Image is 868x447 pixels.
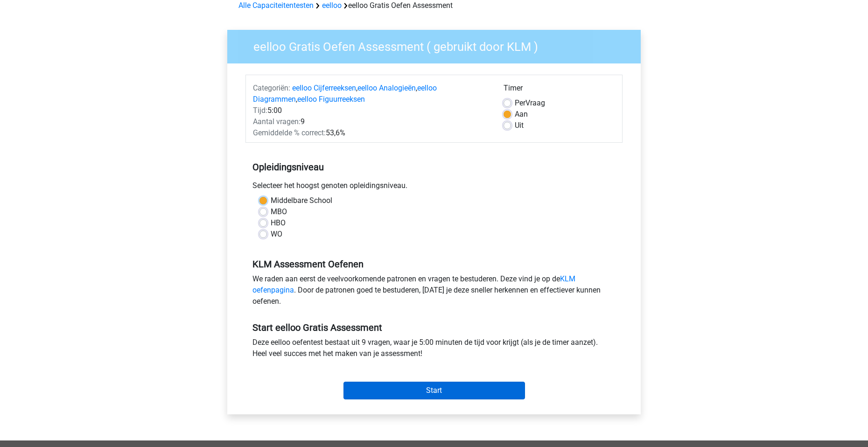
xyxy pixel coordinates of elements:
input: Start [343,382,525,399]
a: eelloo Analogieën [357,84,416,92]
h5: Opleidingsniveau [252,158,616,176]
span: Categoriën: [253,84,290,92]
a: eelloo [322,1,342,10]
a: Alle Capaciteitentesten [238,1,314,10]
span: Aantal vragen: [253,117,301,126]
label: Uit [515,120,524,131]
span: Tijd: [253,106,267,115]
div: 53,6% [246,127,497,139]
h3: eelloo Gratis Oefen Assessment ( gebruikt door KLM ) [242,36,634,54]
span: Gemiddelde % correct: [253,128,326,137]
label: WO [271,229,282,240]
label: HBO [271,217,286,229]
label: Middelbare School [271,195,332,206]
div: Selecteer het hoogst genoten opleidingsniveau. [245,180,623,195]
h5: KLM Assessment Oefenen [252,258,616,270]
h5: Start eelloo Gratis Assessment [252,322,616,333]
a: eelloo Figuurreeksen [297,95,365,104]
div: Timer [504,83,615,98]
div: , , , [246,83,497,105]
div: We raden aan eerst de veelvoorkomende patronen en vragen te bestuderen. Deze vind je op de . Door... [245,273,623,311]
span: Per [515,98,525,107]
label: MBO [271,206,287,217]
div: Deze eelloo oefentest bestaat uit 9 vragen, waar je 5:00 minuten de tijd voor krijgt (als je de t... [245,337,623,363]
div: 9 [246,116,497,127]
a: eelloo Cijferreeksen [292,84,356,92]
label: Vraag [515,98,545,109]
div: 5:00 [246,105,497,116]
label: Aan [515,109,528,120]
